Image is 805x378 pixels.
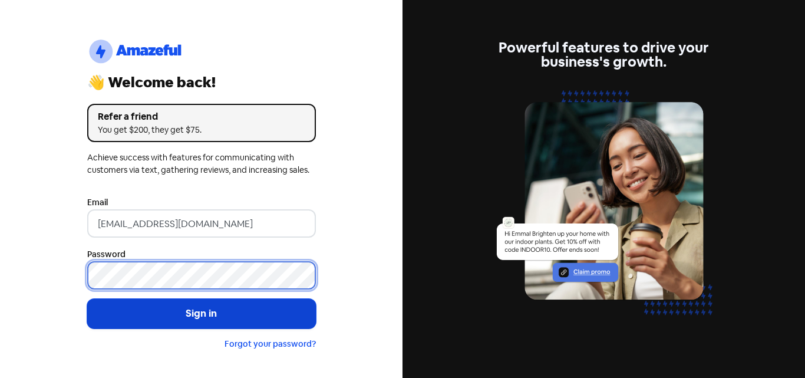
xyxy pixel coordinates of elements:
[225,338,316,349] a: Forgot your password?
[87,209,316,238] input: Enter your email address...
[87,299,316,328] button: Sign in
[87,248,126,261] label: Password
[490,83,718,337] img: text-marketing
[87,152,316,176] div: Achieve success with features for communicating with customers via text, gathering reviews, and i...
[87,75,316,90] div: 👋 Welcome back!
[87,196,108,209] label: Email
[98,124,305,136] div: You get $200, they get $75.
[490,41,718,69] div: Powerful features to drive your business's growth.
[98,110,305,124] div: Refer a friend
